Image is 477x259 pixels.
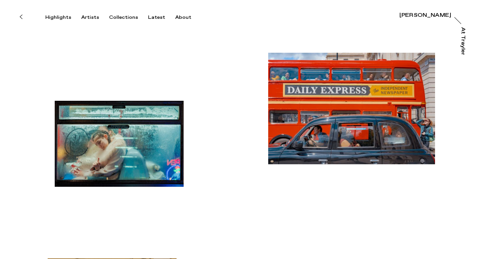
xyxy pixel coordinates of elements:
[109,14,138,20] div: Collections
[399,13,451,19] a: [PERSON_NAME]
[109,14,148,20] button: Collections
[45,14,81,20] button: Highlights
[175,14,191,20] div: About
[148,14,175,20] button: Latest
[460,27,466,56] div: At Trayler
[148,14,165,20] div: Latest
[81,14,99,20] div: Artists
[45,14,71,20] div: Highlights
[81,14,109,20] button: Artists
[175,14,201,20] button: About
[459,27,466,55] a: At Trayler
